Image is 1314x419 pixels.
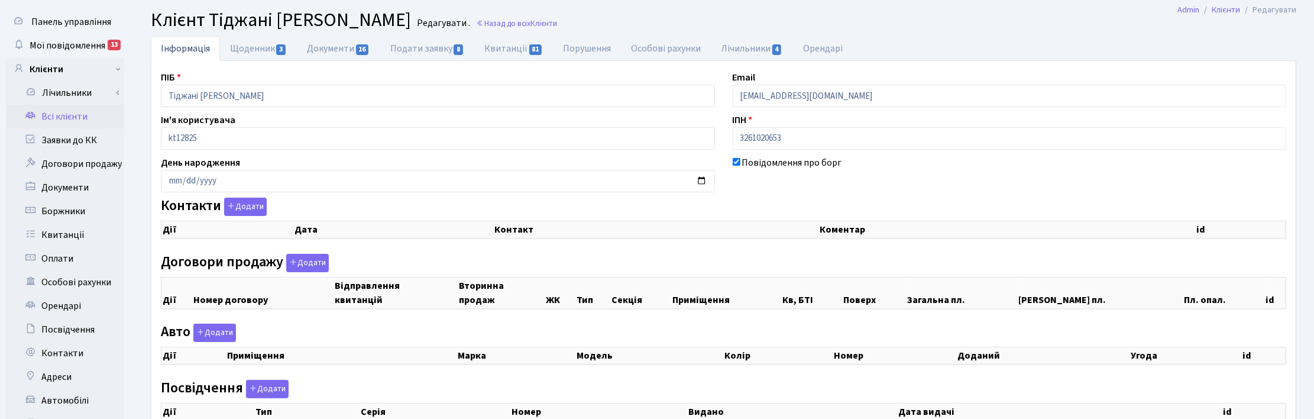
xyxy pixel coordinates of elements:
span: 81 [529,44,542,55]
th: Колір [723,347,833,365]
th: Відправлення квитанцій [334,277,458,308]
th: Загальна пл. [907,277,1018,308]
th: Номер договору [192,277,334,308]
a: Клієнти [6,57,124,81]
th: [PERSON_NAME] пл. [1018,277,1183,308]
span: 4 [772,44,782,55]
span: Мої повідомлення [30,39,105,52]
th: Модель [575,347,724,365]
label: ІПН [733,113,753,127]
a: Заявки до КК [6,128,124,152]
span: 16 [356,44,369,55]
a: Додати [190,322,236,343]
th: Пл. опал. [1183,277,1264,308]
a: Договори продажу [6,152,124,176]
label: День народження [161,156,240,170]
a: Подати заявку [380,36,474,61]
th: Контакт [493,221,818,238]
th: Доданий [956,347,1129,365]
button: Договори продажу [286,254,329,272]
a: Боржники [6,199,124,223]
th: Марка [457,347,575,365]
a: Квитанції [474,36,553,61]
th: id [1265,277,1286,308]
span: 8 [454,44,463,55]
a: Клієнти [1212,4,1240,16]
a: Особові рахунки [6,270,124,294]
span: Панель управління [31,15,111,28]
th: id [1195,221,1286,238]
th: Дії [161,347,226,365]
a: Admin [1177,4,1199,16]
small: Редагувати . [415,18,470,29]
span: Клієнт Тіджані [PERSON_NAME] [151,7,411,34]
a: Оплати [6,247,124,270]
a: Лічильники [14,81,124,105]
a: Додати [243,378,289,398]
a: Документи [297,36,380,61]
a: Особові рахунки [622,36,711,61]
th: Приміщення [671,277,781,308]
a: Панель управління [6,10,124,34]
th: Вторинна продаж [458,277,545,308]
a: Адреси [6,365,124,389]
li: Редагувати [1240,4,1296,17]
div: 13 [108,40,121,50]
label: ПІБ [161,70,181,85]
a: Орендарі [793,36,853,61]
a: Квитанції [6,223,124,247]
a: Документи [6,176,124,199]
label: Договори продажу [161,254,329,272]
th: Секція [610,277,671,308]
th: Дата [293,221,493,238]
label: Контакти [161,198,267,216]
label: Ім'я користувача [161,113,235,127]
th: Дії [161,277,192,308]
th: Дії [161,221,294,238]
span: 3 [276,44,286,55]
a: Додати [221,196,267,217]
a: Щоденник [220,36,297,61]
th: ЖК [545,277,576,308]
a: Лічильники [711,36,793,61]
th: id [1241,347,1286,365]
a: Орендарі [6,294,124,318]
a: Назад до всіхКлієнти [476,18,557,29]
th: Кв, БТІ [781,277,842,308]
a: Контакти [6,341,124,365]
a: Додати [283,252,329,272]
button: Авто [193,324,236,342]
th: Тип [575,277,610,308]
span: Клієнти [530,18,557,29]
button: Посвідчення [246,380,289,398]
th: Коментар [819,221,1196,238]
a: Мої повідомлення13 [6,34,124,57]
label: Повідомлення про борг [742,156,842,170]
a: Інформація [151,36,220,61]
a: Порушення [554,36,622,61]
button: Контакти [224,198,267,216]
label: Авто [161,324,236,342]
a: Посвідчення [6,318,124,341]
a: Автомобілі [6,389,124,412]
th: Номер [833,347,956,365]
th: Приміщення [226,347,457,365]
label: Email [733,70,756,85]
th: Поверх [842,277,907,308]
a: Всі клієнти [6,105,124,128]
label: Посвідчення [161,380,289,398]
th: Угода [1129,347,1241,365]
